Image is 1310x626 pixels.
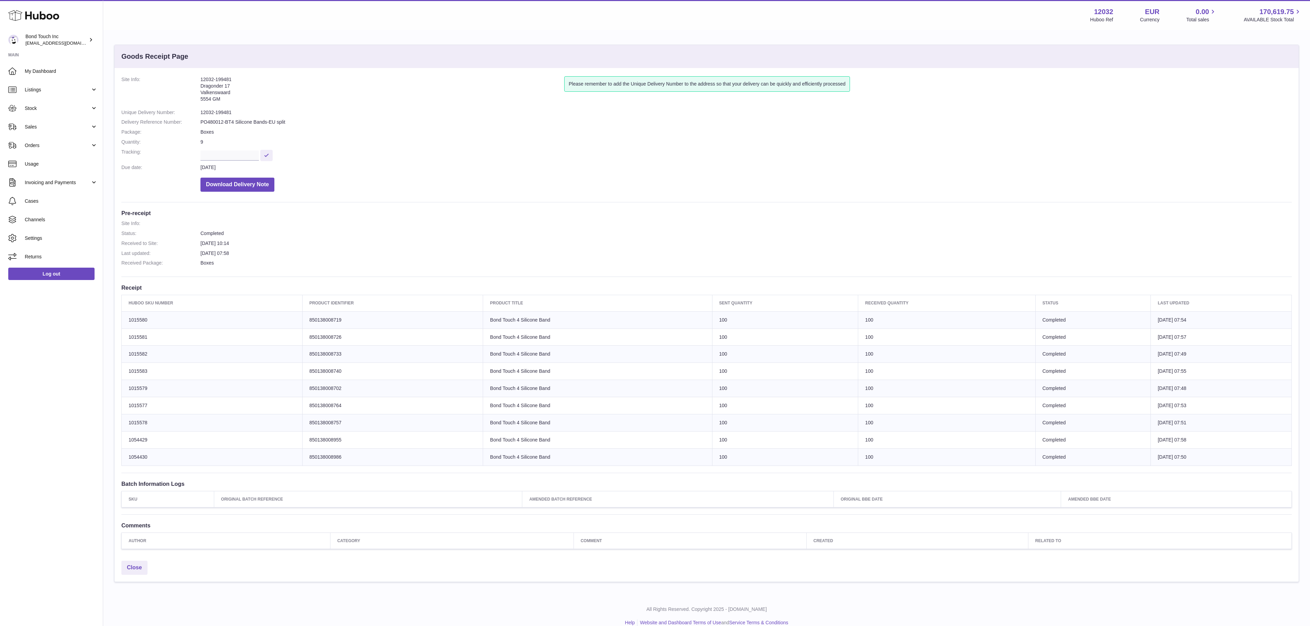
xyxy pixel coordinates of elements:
[625,620,635,625] a: Help
[1151,431,1292,448] td: [DATE] 07:58
[858,311,1035,328] td: 100
[302,397,483,414] td: 850138008764
[833,491,1061,507] th: Original BBE Date
[483,295,712,311] th: Product title
[483,346,712,363] td: Bond Touch 4 Silicone Band
[122,311,303,328] td: 1015580
[121,139,200,145] dt: Quantity:
[122,346,303,363] td: 1015582
[109,606,1304,613] p: All Rights Reserved. Copyright 2025 - [DOMAIN_NAME]
[122,380,303,397] td: 1015579
[858,414,1035,431] td: 100
[122,328,303,346] td: 1015581
[1035,414,1150,431] td: Completed
[483,414,712,431] td: Bond Touch 4 Silicone Band
[1028,533,1291,549] th: Related to
[122,295,303,311] th: Huboo SKU Number
[858,346,1035,363] td: 100
[200,164,1292,171] dd: [DATE]
[712,346,858,363] td: 100
[200,240,1292,247] dd: [DATE] 10:14
[712,328,858,346] td: 100
[1244,7,1302,23] a: 170,619.75 AVAILABLE Stock Total
[122,448,303,466] td: 1054430
[121,561,148,575] a: Close
[483,380,712,397] td: Bond Touch 4 Silicone Band
[121,164,200,171] dt: Due date:
[1151,295,1292,311] th: Last updated
[121,240,200,247] dt: Received to Site:
[200,178,274,192] button: Download Delivery Note
[712,414,858,431] td: 100
[121,109,200,116] dt: Unique Delivery Number:
[302,295,483,311] th: Product Identifier
[483,431,712,448] td: Bond Touch 4 Silicone Band
[1035,295,1150,311] th: Status
[483,328,712,346] td: Bond Touch 4 Silicone Band
[121,220,200,227] dt: Site Info:
[1151,448,1292,466] td: [DATE] 07:50
[1035,380,1150,397] td: Completed
[121,522,1292,529] h3: Comments
[25,87,90,93] span: Listings
[1035,363,1150,380] td: Completed
[302,431,483,448] td: 850138008955
[858,431,1035,448] td: 100
[483,311,712,328] td: Bond Touch 4 Silicone Band
[25,198,98,204] span: Cases
[121,480,1292,488] h3: Batch Information Logs
[564,76,850,92] div: Please remember to add the Unique Delivery Number to the address so that your delivery can be qui...
[200,260,1292,266] dd: Boxes
[1035,328,1150,346] td: Completed
[200,250,1292,257] dd: [DATE] 07:58
[637,619,788,626] li: and
[25,254,98,260] span: Returns
[1186,7,1217,23] a: 0.00 Total sales
[1186,16,1217,23] span: Total sales
[302,448,483,466] td: 850138008986
[25,235,98,242] span: Settings
[1151,311,1292,328] td: [DATE] 07:54
[122,431,303,448] td: 1054429
[121,76,200,106] dt: Site Info:
[712,380,858,397] td: 100
[1035,397,1150,414] td: Completed
[1259,7,1294,16] span: 170,619.75
[302,380,483,397] td: 850138008702
[25,124,90,130] span: Sales
[214,491,522,507] th: Original Batch Reference
[121,260,200,266] dt: Received Package:
[1151,397,1292,414] td: [DATE] 07:53
[1151,328,1292,346] td: [DATE] 07:57
[1151,346,1292,363] td: [DATE] 07:49
[1035,311,1150,328] td: Completed
[25,161,98,167] span: Usage
[200,129,1292,135] dd: Boxes
[8,268,95,280] a: Log out
[1196,7,1209,16] span: 0.00
[200,119,1292,125] dd: PO480012-BT4 Silicone Bands-EU split
[1151,414,1292,431] td: [DATE] 07:51
[1145,7,1159,16] strong: EUR
[1151,380,1292,397] td: [DATE] 07:48
[121,209,1292,217] h3: Pre-receipt
[200,109,1292,116] dd: 12032-199481
[712,448,858,466] td: 100
[25,142,90,149] span: Orders
[25,68,98,75] span: My Dashboard
[121,119,200,125] dt: Delivery Reference Number:
[712,397,858,414] td: 100
[122,533,330,549] th: Author
[1061,491,1292,507] th: Amended BBE Date
[1244,16,1302,23] span: AVAILABLE Stock Total
[483,363,712,380] td: Bond Touch 4 Silicone Band
[1090,16,1113,23] div: Huboo Ref
[858,397,1035,414] td: 100
[858,363,1035,380] td: 100
[640,620,721,625] a: Website and Dashboard Terms of Use
[729,620,788,625] a: Service Terms & Conditions
[858,380,1035,397] td: 100
[1035,346,1150,363] td: Completed
[200,76,564,106] address: 12032-199481 Dragonder 17 Valkenswaard 5554 GM
[302,414,483,431] td: 850138008757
